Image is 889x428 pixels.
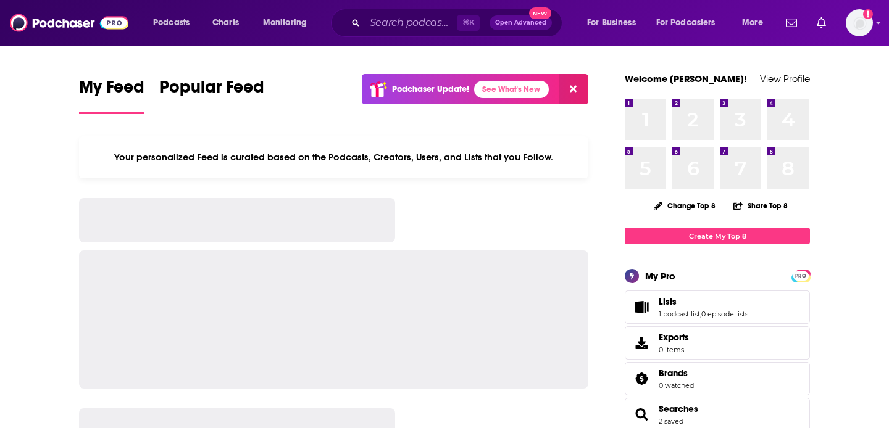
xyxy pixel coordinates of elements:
[760,73,810,84] a: View Profile
[474,81,549,98] a: See What's New
[79,76,144,114] a: My Feed
[529,7,551,19] span: New
[701,310,748,318] a: 0 episode lists
[846,9,873,36] button: Show profile menu
[79,136,588,178] div: Your personalized Feed is curated based on the Podcasts, Creators, Users, and Lists that you Follow.
[659,332,689,343] span: Exports
[212,14,239,31] span: Charts
[159,76,264,114] a: Popular Feed
[625,362,810,395] span: Brands
[629,298,654,316] a: Lists
[625,73,747,84] a: Welcome [PERSON_NAME]!
[159,76,264,105] span: Popular Feed
[863,9,873,19] svg: Add a profile image
[645,270,675,282] div: My Pro
[79,76,144,105] span: My Feed
[263,14,307,31] span: Monitoring
[457,15,480,31] span: ⌘ K
[648,13,733,33] button: open menu
[656,14,716,31] span: For Podcasters
[793,271,808,281] span: PRO
[733,13,778,33] button: open menu
[659,403,698,414] a: Searches
[793,271,808,280] a: PRO
[659,310,700,318] a: 1 podcast list
[144,13,206,33] button: open menu
[659,296,677,307] span: Lists
[587,14,636,31] span: For Business
[659,368,694,379] a: Brands
[742,14,763,31] span: More
[625,326,810,360] a: Exports
[578,13,651,33] button: open menu
[629,334,654,352] span: Exports
[10,11,128,35] img: Podchaser - Follow, Share and Rate Podcasts
[781,12,802,33] a: Show notifications dropdown
[625,290,810,324] span: Lists
[659,296,748,307] a: Lists
[846,9,873,36] img: User Profile
[629,370,654,387] a: Brands
[204,13,246,33] a: Charts
[812,12,831,33] a: Show notifications dropdown
[490,15,552,30] button: Open AdvancedNew
[659,368,688,379] span: Brands
[343,9,574,37] div: Search podcasts, credits, & more...
[659,417,683,426] a: 2 saved
[495,20,546,26] span: Open Advanced
[659,381,694,390] a: 0 watched
[646,198,723,213] button: Change Top 8
[254,13,323,33] button: open menu
[659,345,689,354] span: 0 items
[392,84,469,94] p: Podchaser Update!
[153,14,190,31] span: Podcasts
[733,194,788,218] button: Share Top 8
[846,9,873,36] span: Logged in as KrishanaDavis
[700,310,701,318] span: ,
[365,13,457,33] input: Search podcasts, credits, & more...
[629,406,654,423] a: Searches
[625,228,810,244] a: Create My Top 8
